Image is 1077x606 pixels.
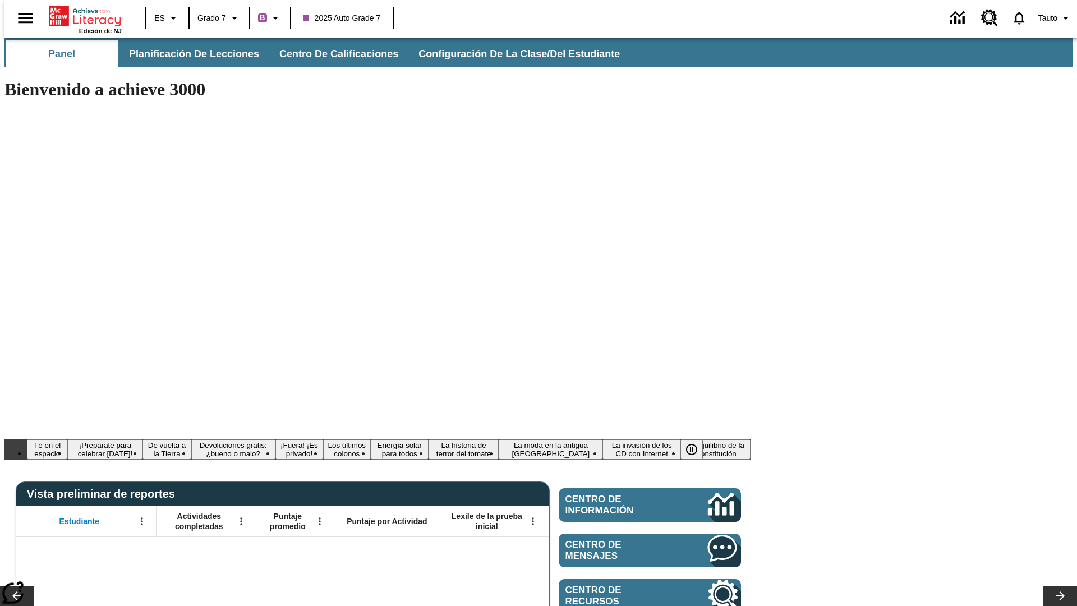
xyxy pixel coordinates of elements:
[6,40,118,67] button: Panel
[974,3,1005,33] a: Centro de recursos, Se abrirá en una pestaña nueva.
[4,38,1073,67] div: Subbarra de navegación
[233,513,250,530] button: Abrir menú
[680,439,714,460] div: Pausar
[134,513,150,530] button: Abrir menú
[680,439,703,460] button: Pausar
[1043,586,1077,606] button: Carrusel de lecciones, seguir
[197,12,226,24] span: Grado 7
[129,48,259,61] span: Planificación de lecciones
[154,12,165,24] span: ES
[48,48,75,61] span: Panel
[409,40,629,67] button: Configuración de la clase/del estudiante
[943,3,974,34] a: Centro de información
[59,516,100,526] span: Estudiante
[1005,3,1034,33] a: Notificaciones
[191,439,275,460] button: Diapositiva 4 Devoluciones gratis: ¿bueno o malo?
[565,539,674,562] span: Centro de mensajes
[67,439,142,460] button: Diapositiva 2 ¡Prepárate para celebrar Juneteenth!
[270,40,407,67] button: Centro de calificaciones
[559,534,741,567] a: Centro de mensajes
[499,439,602,460] button: Diapositiva 9 La moda en la antigua Roma
[79,27,122,34] span: Edición de NJ
[565,494,670,516] span: Centro de información
[193,8,246,28] button: Grado: Grado 7, Elige un grado
[429,439,499,460] button: Diapositiva 8 La historia de terror del tomate
[4,40,630,67] div: Subbarra de navegación
[275,439,323,460] button: Diapositiva 5 ¡Fuera! ¡Es privado!
[524,513,541,530] button: Abrir menú
[142,439,191,460] button: Diapositiva 3 De vuelta a la Tierra
[279,48,398,61] span: Centro de calificaciones
[446,511,528,531] span: Lexile de la prueba inicial
[323,439,371,460] button: Diapositiva 6 Los últimos colonos
[303,12,381,24] span: 2025 Auto Grade 7
[1034,8,1077,28] button: Perfil/Configuración
[602,439,681,460] button: Diapositiva 10 La invasión de los CD con Internet
[347,516,427,526] span: Puntaje por Actividad
[311,513,328,530] button: Abrir menú
[9,2,42,35] button: Abrir el menú lateral
[261,511,315,531] span: Puntaje promedio
[1038,12,1057,24] span: Tauto
[371,439,429,460] button: Diapositiva 7 Energía solar para todos
[27,439,67,460] button: Diapositiva 1 Té en el espacio
[681,439,751,460] button: Diapositiva 11 El equilibrio de la Constitución
[4,79,751,100] h1: Bienvenido a achieve 3000
[418,48,620,61] span: Configuración de la clase/del estudiante
[49,5,122,27] a: Portada
[559,488,741,522] a: Centro de información
[260,11,265,25] span: B
[254,8,287,28] button: Boost El color de la clase es morado/púrpura. Cambiar el color de la clase.
[120,40,268,67] button: Planificación de lecciones
[49,4,122,34] div: Portada
[149,8,185,28] button: Lenguaje: ES, Selecciona un idioma
[162,511,236,531] span: Actividades completadas
[27,488,181,501] span: Vista preliminar de reportes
